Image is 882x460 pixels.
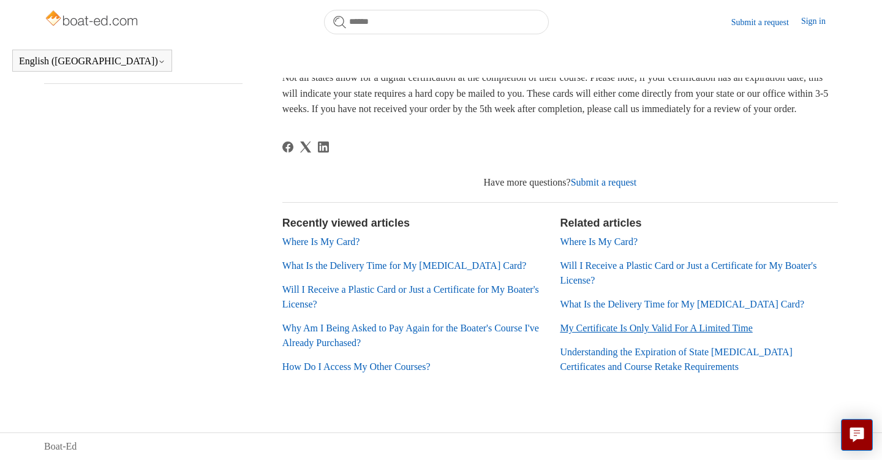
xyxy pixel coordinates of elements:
a: Will I Receive a Plastic Card or Just a Certificate for My Boater's License? [282,284,539,309]
a: What Is the Delivery Time for My [MEDICAL_DATA] Card? [282,260,527,271]
img: Boat-Ed Help Center home page [44,7,141,32]
a: Will I Receive a Plastic Card or Just a Certificate for My Boater's License? [560,260,816,285]
a: Sign in [801,15,838,29]
a: Boat-Ed [44,439,77,454]
span: Not all states allow for a digital certification at the completion of their course. Please note, ... [282,72,829,114]
button: English ([GEOGRAPHIC_DATA]) [19,56,165,67]
a: Submit a request [731,16,801,29]
a: Why Am I Being Asked to Pay Again for the Boater's Course I've Already Purchased? [282,323,539,348]
svg: Share this page on X Corp [300,141,311,153]
a: My Certificate Is Only Valid For A Limited Time [560,323,752,333]
a: What Is the Delivery Time for My [MEDICAL_DATA] Card? [560,299,804,309]
a: X Corp [300,141,311,153]
div: Have more questions? [282,175,838,190]
a: Where Is My Card? [560,236,638,247]
svg: Share this page on Facebook [282,141,293,153]
a: Submit a request [571,177,637,187]
a: Understanding the Expiration of State [MEDICAL_DATA] Certificates and Course Retake Requirements [560,347,793,372]
a: Facebook [282,141,293,153]
svg: Share this page on LinkedIn [318,141,329,153]
button: Live chat [841,419,873,451]
h2: Related articles [560,215,838,232]
a: How Do I Access My Other Courses? [282,361,431,372]
h2: Recently viewed articles [282,215,548,232]
input: Search [324,10,549,34]
a: Where Is My Card? [282,236,360,247]
a: LinkedIn [318,141,329,153]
